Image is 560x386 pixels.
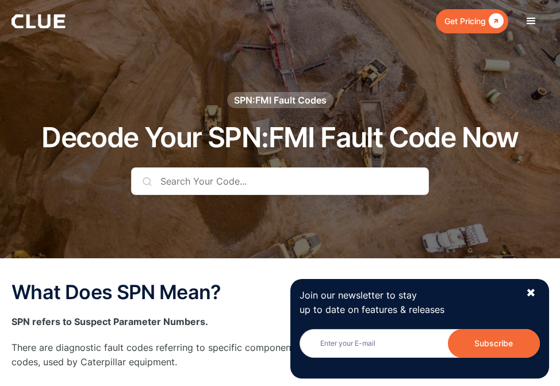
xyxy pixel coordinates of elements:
div: ✖ [526,286,536,300]
p: Join our newsletter to stay up to date on features & releases [300,288,516,317]
div: SPN:FMI Fault Codes [234,94,327,106]
input: Subscribe [448,329,540,358]
div:  [486,14,504,28]
input: Enter your E-mail [300,329,540,358]
a: Get Pricing [436,9,508,33]
strong: SPN refers to Suspect Parameter Numbers. [11,316,208,327]
h2: What Does SPN Mean? [11,281,549,303]
p: There are diagnostic fault codes referring to specific components or system circuits. Clue tracks... [11,341,549,369]
div: Get Pricing [444,14,486,28]
h1: Decode Your SPN:FMI Fault Code Now [41,123,519,153]
form: Newsletter [300,329,540,369]
input: Search Your Code... [131,167,429,195]
div: menu [514,4,549,39]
